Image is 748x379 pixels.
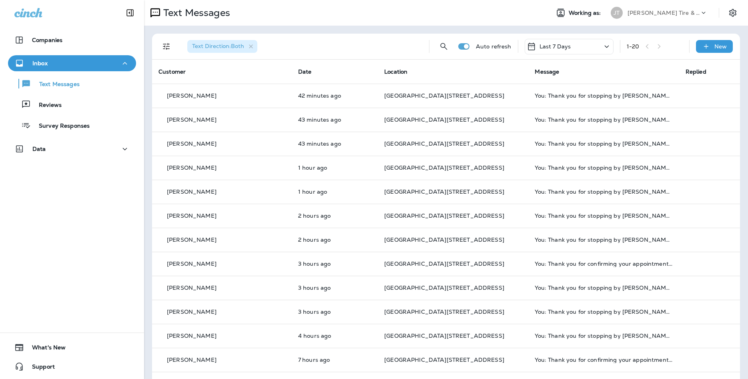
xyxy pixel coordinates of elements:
span: Customer [158,68,186,75]
p: Sep 23, 2025 12:58 PM [298,309,371,315]
button: What's New [8,339,136,355]
div: You: Thank you for stopping by Jensen Tire & Auto - South 144th Street. Please take 30 seconds to... [535,237,672,243]
p: Auto refresh [476,43,511,50]
div: You: Thank you for confirming your appointment scheduled for 09/24/2025 9:30 AM with South 144th ... [535,357,672,363]
button: Survey Responses [8,117,136,134]
button: Support [8,359,136,375]
span: [GEOGRAPHIC_DATA][STREET_ADDRESS] [384,212,504,219]
p: Sep 23, 2025 03:58 PM [298,140,371,147]
div: You: Thank you for stopping by Jensen Tire & Auto - South 144th Street. Please take 30 seconds to... [535,140,672,147]
span: [GEOGRAPHIC_DATA][STREET_ADDRESS] [384,284,504,291]
button: Inbox [8,55,136,71]
p: Data [32,146,46,152]
p: [PERSON_NAME] Tire & Auto [628,10,700,16]
span: [GEOGRAPHIC_DATA][STREET_ADDRESS] [384,164,504,171]
span: Date [298,68,312,75]
span: [GEOGRAPHIC_DATA][STREET_ADDRESS] [384,188,504,195]
p: Inbox [32,60,48,66]
span: [GEOGRAPHIC_DATA][STREET_ADDRESS] [384,140,504,147]
p: Sep 23, 2025 02:58 PM [298,188,371,195]
p: Sep 23, 2025 01:58 PM [298,213,371,219]
p: Sep 23, 2025 01:58 PM [298,237,371,243]
p: [PERSON_NAME] [167,140,217,147]
span: [GEOGRAPHIC_DATA][STREET_ADDRESS] [384,356,504,363]
p: [PERSON_NAME] [167,164,217,171]
p: [PERSON_NAME] [167,285,217,291]
span: Message [535,68,559,75]
span: [GEOGRAPHIC_DATA][STREET_ADDRESS] [384,116,504,123]
p: Survey Responses [31,122,90,130]
span: [GEOGRAPHIC_DATA][STREET_ADDRESS] [384,260,504,267]
div: JT [611,7,623,19]
p: [PERSON_NAME] [167,92,217,99]
span: Location [384,68,407,75]
span: Support [24,363,55,373]
span: Text Direction : Both [192,42,244,50]
button: Collapse Sidebar [119,5,141,21]
p: [PERSON_NAME] [167,188,217,195]
div: You: Thank you for stopping by Jensen Tire & Auto - South 144th Street. Please take 30 seconds to... [535,333,672,339]
p: [PERSON_NAME] [167,213,217,219]
span: [GEOGRAPHIC_DATA][STREET_ADDRESS] [384,332,504,339]
p: Companies [32,37,62,43]
p: [PERSON_NAME] [167,261,217,267]
p: [PERSON_NAME] [167,116,217,123]
p: Sep 23, 2025 11:59 AM [298,333,371,339]
button: Reviews [8,96,136,113]
p: [PERSON_NAME] [167,333,217,339]
button: Text Messages [8,75,136,92]
div: You: Thank you for stopping by Jensen Tire & Auto - South 144th Street. Please take 30 seconds to... [535,92,672,99]
div: You: Thank you for stopping by Jensen Tire & Auto - South 144th Street. Please take 30 seconds to... [535,213,672,219]
button: Search Messages [436,38,452,54]
p: Text Messages [31,81,80,88]
p: Sep 23, 2025 09:21 AM [298,357,371,363]
p: [PERSON_NAME] [167,237,217,243]
span: [GEOGRAPHIC_DATA][STREET_ADDRESS] [384,92,504,99]
div: You: Thank you for stopping by Jensen Tire & Auto - South 144th Street. Please take 30 seconds to... [535,188,672,195]
p: Sep 23, 2025 02:58 PM [298,164,371,171]
div: You: Thank you for stopping by Jensen Tire & Auto - South 144th Street. Please take 30 seconds to... [535,285,672,291]
div: You: Thank you for stopping by Jensen Tire & Auto - South 144th Street. Please take 30 seconds to... [535,116,672,123]
div: 1 - 20 [627,43,640,50]
button: Settings [726,6,740,20]
p: New [714,43,727,50]
p: Last 7 Days [539,43,571,50]
p: Reviews [31,102,62,109]
p: [PERSON_NAME] [167,309,217,315]
p: Text Messages [160,7,230,19]
div: You: Thank you for stopping by Jensen Tire & Auto - South 144th Street. Please take 30 seconds to... [535,164,672,171]
div: Text Direction:Both [187,40,257,53]
span: [GEOGRAPHIC_DATA][STREET_ADDRESS] [384,308,504,315]
p: Sep 23, 2025 03:59 PM [298,92,371,99]
p: Sep 23, 2025 12:59 PM [298,285,371,291]
div: You: Thank you for confirming your appointment scheduled for 09/24/2025 12:00 PM with South 144th... [535,261,672,267]
p: Sep 23, 2025 03:58 PM [298,116,371,123]
p: [PERSON_NAME] [167,357,217,363]
span: [GEOGRAPHIC_DATA][STREET_ADDRESS] [384,236,504,243]
span: What's New [24,344,66,354]
span: Working as: [569,10,603,16]
button: Data [8,141,136,157]
span: Replied [686,68,706,75]
p: Sep 23, 2025 01:02 PM [298,261,371,267]
div: You: Thank you for stopping by Jensen Tire & Auto - South 144th Street. Please take 30 seconds to... [535,309,672,315]
button: Filters [158,38,174,54]
button: Companies [8,32,136,48]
